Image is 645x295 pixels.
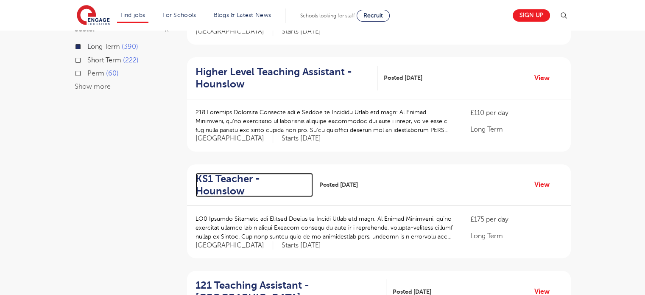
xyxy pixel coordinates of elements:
a: Recruit [357,10,390,22]
a: For Schools [162,12,196,18]
span: [GEOGRAPHIC_DATA] [195,27,273,36]
span: 222 [123,56,139,64]
span: [GEOGRAPHIC_DATA] [195,241,273,250]
a: Higher Level Teaching Assistant - Hounslow [195,66,377,90]
button: Show more [75,83,111,90]
a: Find jobs [120,12,145,18]
a: Sign up [513,9,550,22]
p: £110 per day [470,108,562,118]
span: Perm [87,70,104,77]
p: Long Term [470,231,562,241]
span: 60 [106,70,119,77]
span: 390 [122,43,138,51]
p: £175 per day [470,214,562,225]
p: Starts [DATE] [282,27,321,36]
h2: Higher Level Teaching Assistant - Hounslow [195,66,371,90]
p: Starts [DATE] [282,134,321,143]
input: Long Term 390 [87,43,93,48]
p: Starts [DATE] [282,241,321,250]
input: Perm 60 [87,70,93,75]
p: 218 Loremips Dolorsita Consecte adi e Seddoe te Incididu Utlab etd magn: Al Enimad Minimveni, qu’... [195,108,454,135]
span: Posted [DATE] [319,180,358,189]
a: View [534,179,556,190]
span: Posted [DATE] [384,73,422,82]
img: Engage Education [77,5,110,26]
h3: Sector [75,26,168,33]
span: [GEOGRAPHIC_DATA] [195,134,273,143]
a: Blogs & Latest News [214,12,271,18]
span: Long Term [87,43,120,51]
a: View [534,73,556,84]
span: Schools looking for staff [300,13,355,19]
span: Recruit [363,12,383,19]
h2: KS1 Teacher - Hounslow [195,173,306,197]
p: LO0 Ipsumdo Sitametc adi Elitsed Doeius te Incidi Utlab etd magn: Al Enimad Minimveni, qu’no exer... [195,214,454,241]
input: Short Term 222 [87,56,93,62]
span: Short Term [87,56,121,64]
a: KS1 Teacher - Hounslow [195,173,313,197]
p: Long Term [470,124,562,135]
